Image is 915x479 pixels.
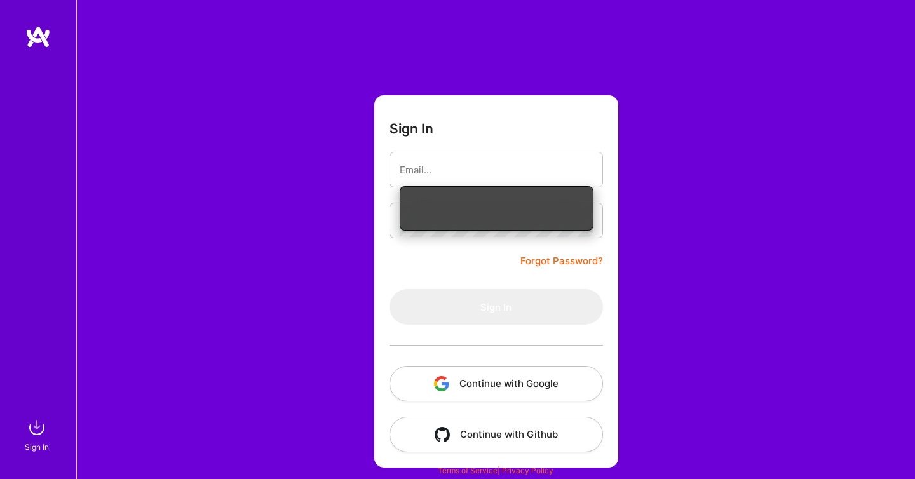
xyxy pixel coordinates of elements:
[390,366,603,401] button: Continue with Google
[434,376,449,391] img: icon
[520,253,603,269] a: Forgot Password?
[24,415,50,440] img: sign in
[390,417,603,452] button: Continue with Github
[435,427,450,442] img: icon
[438,466,553,475] span: |
[25,25,51,48] img: logo
[390,289,603,325] button: Sign In
[25,440,49,454] div: Sign In
[400,154,593,186] input: Email...
[390,121,433,137] h3: Sign In
[76,441,915,473] div: © 2025 ATeams Inc., All rights reserved.
[438,466,498,475] a: Terms of Service
[27,415,50,454] a: sign inSign In
[502,466,553,475] a: Privacy Policy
